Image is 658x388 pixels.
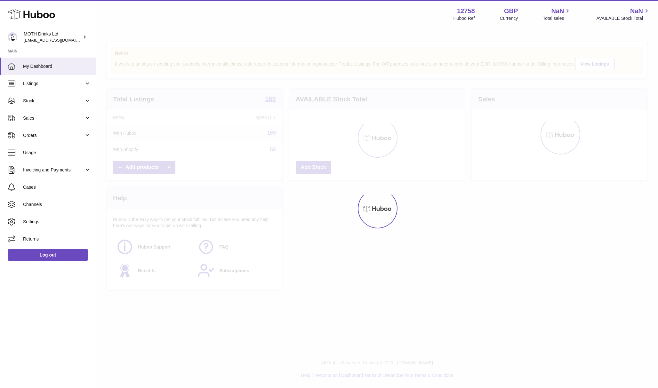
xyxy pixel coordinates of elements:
img: orders@mothdrinks.com [8,32,17,42]
span: My Dashboard [23,63,91,69]
span: Stock [23,98,84,104]
span: NaN [551,7,564,15]
span: NaN [630,7,643,15]
strong: 12758 [457,7,475,15]
div: Huboo Ref [453,15,475,21]
span: Channels [23,202,91,208]
span: Cases [23,184,91,190]
span: AVAILABLE Stock Total [596,15,650,21]
span: Invoicing and Payments [23,167,84,173]
a: Log out [8,249,88,261]
div: MOTH Drinks Ltd [24,31,81,43]
span: [EMAIL_ADDRESS][DOMAIN_NAME] [24,37,94,43]
span: Listings [23,81,84,87]
div: Currency [500,15,518,21]
span: Total sales [543,15,571,21]
span: Settings [23,219,91,225]
span: Sales [23,115,84,121]
a: NaN AVAILABLE Stock Total [596,7,650,21]
a: NaN Total sales [543,7,571,21]
span: Usage [23,150,91,156]
strong: GBP [504,7,518,15]
span: Returns [23,236,91,242]
span: Orders [23,132,84,139]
